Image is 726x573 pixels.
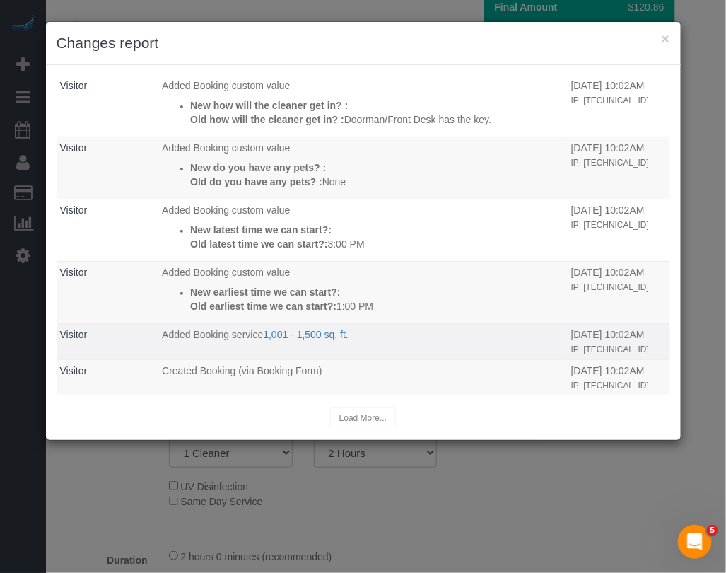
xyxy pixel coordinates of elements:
td: What [158,261,568,323]
small: IP: [TECHNICAL_ID] [571,95,649,105]
strong: Old do you have any pets? : [190,176,322,187]
a: Visitor [60,267,88,278]
button: × [661,31,669,46]
td: What [158,359,568,395]
td: Who [57,137,159,199]
td: Who [57,199,159,261]
small: IP: [TECHNICAL_ID] [571,381,649,390]
p: 3:00 PM [190,237,564,251]
strong: Old earliest time we can start?: [190,301,336,312]
td: When [568,199,670,261]
a: Visitor [60,329,88,340]
a: Visitor [60,142,88,154]
span: Added Booking custom value [162,80,290,91]
p: 1:00 PM [190,299,564,313]
strong: Old how will the cleaner get in? : [190,114,344,125]
a: Visitor [60,365,88,376]
td: Who [57,323,159,359]
small: IP: [TECHNICAL_ID] [571,345,649,354]
a: Visitor [60,80,88,91]
td: Who [57,74,159,137]
strong: New earliest time we can start?: [190,286,340,298]
p: None [190,175,564,189]
h3: Changes report [57,33,670,54]
td: When [568,359,670,395]
td: What [158,199,568,261]
small: IP: [TECHNICAL_ID] [571,158,649,168]
p: Doorman/Front Desk has the key. [190,112,564,127]
td: What [158,323,568,359]
strong: New latest time we can start?: [190,224,332,236]
span: Added Booking custom value [162,267,290,278]
small: IP: [TECHNICAL_ID] [571,282,649,292]
span: 5 [707,525,718,536]
strong: Old latest time we can start?: [190,238,328,250]
td: When [568,261,670,323]
td: Who [57,359,159,395]
td: What [158,74,568,137]
span: Added Booking custom value [162,142,290,154]
strong: New how will the cleaner get in? : [190,100,348,111]
td: What [158,137,568,199]
strong: New do you have any pets? : [190,162,326,173]
td: When [568,323,670,359]
a: Visitor [60,204,88,216]
sui-modal: Changes report [46,22,681,440]
td: Who [57,261,159,323]
span: Created Booking (via Booking Form) [162,365,322,376]
span: Added Booking service [162,329,263,340]
span: Added Booking custom value [162,204,290,216]
td: When [568,74,670,137]
a: 1,001 - 1,500 sq. ft. [263,329,349,340]
small: IP: [TECHNICAL_ID] [571,220,649,230]
iframe: Intercom live chat [678,525,712,559]
td: When [568,137,670,199]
